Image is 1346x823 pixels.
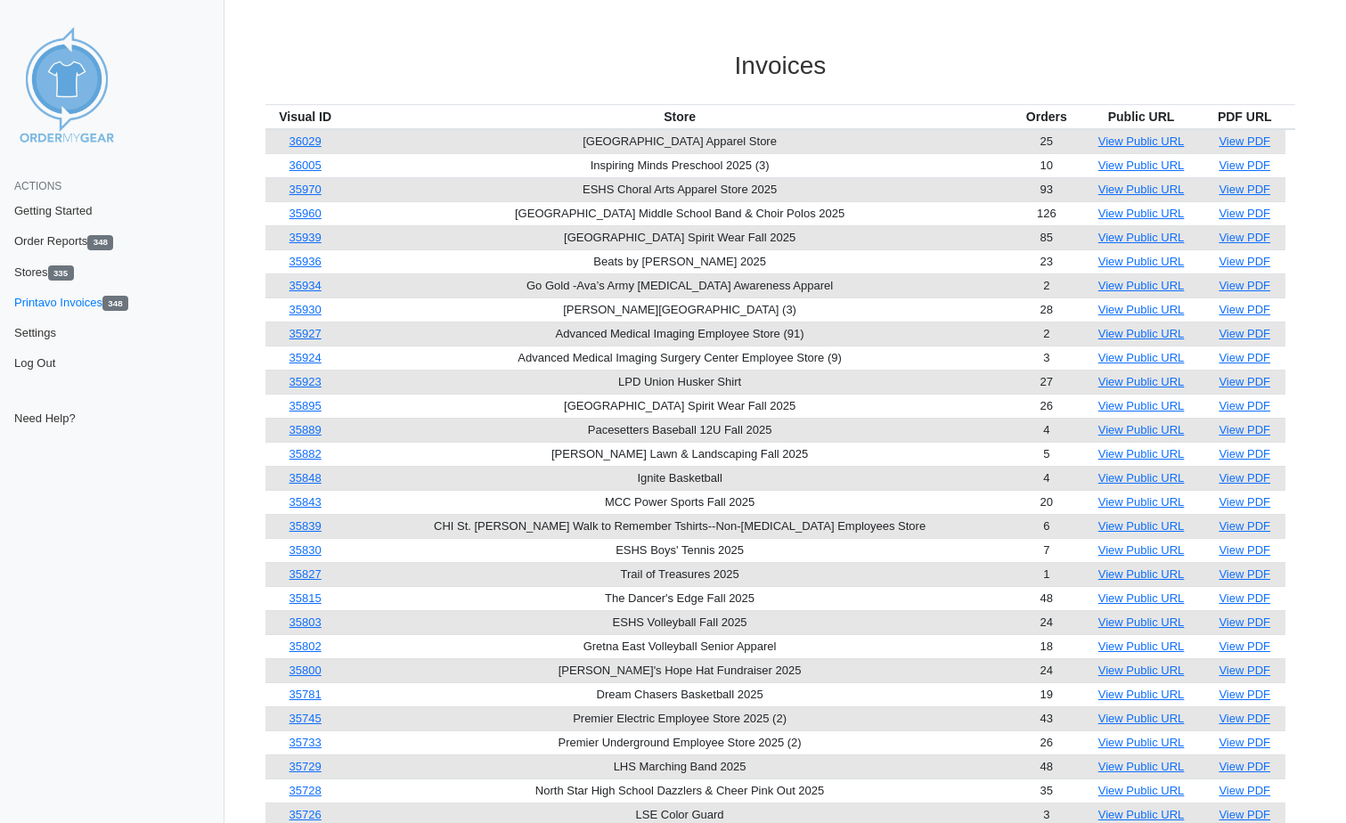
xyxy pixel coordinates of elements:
[1098,760,1185,773] a: View Public URL
[290,615,322,629] a: 35803
[1219,615,1270,629] a: View PDF
[290,351,322,364] a: 35924
[102,296,128,311] span: 348
[1098,640,1185,653] a: View Public URL
[290,207,322,220] a: 35960
[1098,279,1185,292] a: View Public URL
[346,297,1015,322] td: [PERSON_NAME][GEOGRAPHIC_DATA] (3)
[1219,375,1270,388] a: View PDF
[1098,303,1185,316] a: View Public URL
[290,591,322,605] a: 35815
[346,249,1015,273] td: Beats by [PERSON_NAME] 2025
[346,490,1015,514] td: MCC Power Sports Fall 2025
[1015,297,1079,322] td: 28
[265,51,1295,81] h3: Invoices
[1015,201,1079,225] td: 126
[1015,562,1079,586] td: 1
[1015,104,1079,129] th: Orders
[290,784,322,797] a: 35728
[346,778,1015,803] td: North Star High School Dazzlers & Cheer Pink Out 2025
[87,235,113,250] span: 348
[1098,664,1185,677] a: View Public URL
[346,322,1015,346] td: Advanced Medical Imaging Employee Store (91)
[290,183,322,196] a: 35970
[1079,104,1203,129] th: Public URL
[1219,519,1270,533] a: View PDF
[1219,255,1270,268] a: View PDF
[290,543,322,557] a: 35830
[346,706,1015,730] td: Premier Electric Employee Store 2025 (2)
[1015,466,1079,490] td: 4
[346,418,1015,442] td: Pacesetters Baseball 12U Fall 2025
[1098,159,1185,172] a: View Public URL
[290,375,322,388] a: 35923
[346,129,1015,154] td: [GEOGRAPHIC_DATA] Apparel Store
[1219,567,1270,581] a: View PDF
[1219,447,1270,460] a: View PDF
[1015,249,1079,273] td: 23
[1219,423,1270,436] a: View PDF
[1219,207,1270,220] a: View PDF
[346,153,1015,177] td: Inspiring Minds Preschool 2025 (3)
[346,346,1015,370] td: Advanced Medical Imaging Surgery Center Employee Store (9)
[346,225,1015,249] td: [GEOGRAPHIC_DATA] Spirit Wear Fall 2025
[1015,730,1079,754] td: 26
[290,736,322,749] a: 35733
[265,104,346,129] th: Visual ID
[290,134,322,148] a: 36029
[1098,399,1185,412] a: View Public URL
[346,394,1015,418] td: [GEOGRAPHIC_DATA] Spirit Wear Fall 2025
[346,201,1015,225] td: [GEOGRAPHIC_DATA] Middle School Band & Choir Polos 2025
[1098,471,1185,485] a: View Public URL
[1219,543,1270,557] a: View PDF
[48,265,74,281] span: 335
[1098,183,1185,196] a: View Public URL
[290,664,322,677] a: 35800
[1015,682,1079,706] td: 19
[346,442,1015,466] td: [PERSON_NAME] Lawn & Landscaping Fall 2025
[1098,591,1185,605] a: View Public URL
[1098,543,1185,557] a: View Public URL
[1219,471,1270,485] a: View PDF
[1015,634,1079,658] td: 18
[290,423,322,436] a: 35889
[346,754,1015,778] td: LHS Marching Band 2025
[1219,808,1270,821] a: View PDF
[1219,399,1270,412] a: View PDF
[14,180,61,192] span: Actions
[290,255,322,268] a: 35936
[1219,279,1270,292] a: View PDF
[1098,207,1185,220] a: View Public URL
[346,514,1015,538] td: CHI St. [PERSON_NAME] Walk to Remember Tshirts--Non-[MEDICAL_DATA] Employees Store
[1098,134,1185,148] a: View Public URL
[346,104,1015,129] th: Store
[290,231,322,244] a: 35939
[290,279,322,292] a: 35934
[1015,610,1079,634] td: 24
[1015,538,1079,562] td: 7
[290,399,322,412] a: 35895
[1015,586,1079,610] td: 48
[290,303,322,316] a: 35930
[1219,159,1270,172] a: View PDF
[1098,615,1185,629] a: View Public URL
[1015,153,1079,177] td: 10
[346,177,1015,201] td: ESHS Choral Arts Apparel Store 2025
[346,658,1015,682] td: [PERSON_NAME]'s Hope Hat Fundraiser 2025
[346,730,1015,754] td: Premier Underground Employee Store 2025 (2)
[290,447,322,460] a: 35882
[346,466,1015,490] td: Ignite Basketball
[1219,688,1270,701] a: View PDF
[1219,351,1270,364] a: View PDF
[1098,712,1185,725] a: View Public URL
[1098,808,1185,821] a: View Public URL
[1219,495,1270,509] a: View PDF
[346,610,1015,634] td: ESHS Volleyball Fall 2025
[1015,514,1079,538] td: 6
[1098,231,1185,244] a: View Public URL
[290,519,322,533] a: 35839
[290,495,322,509] a: 35843
[1098,375,1185,388] a: View Public URL
[290,327,322,340] a: 35927
[346,586,1015,610] td: The Dancer's Edge Fall 2025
